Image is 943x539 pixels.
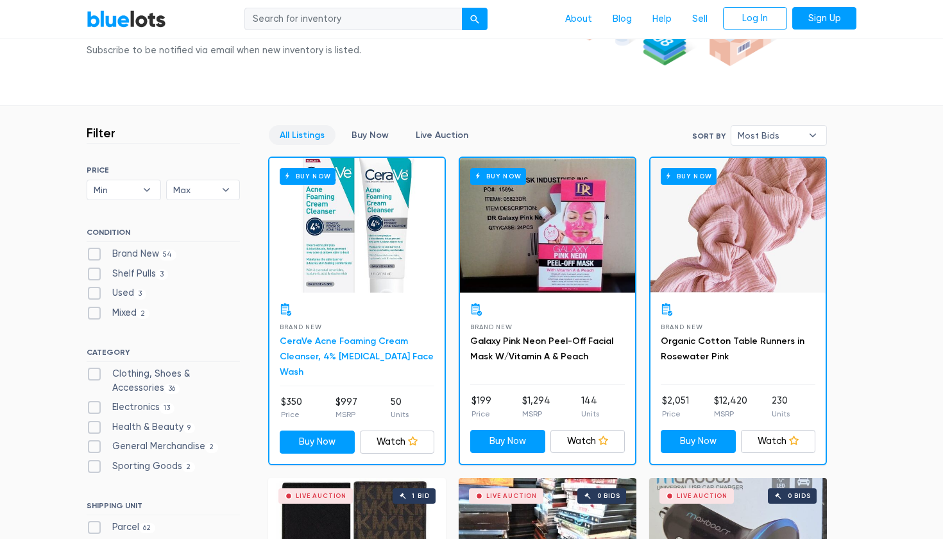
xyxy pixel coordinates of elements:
div: Live Auction [296,493,346,499]
input: Search for inventory [244,8,463,31]
a: BlueLots [87,10,166,28]
a: Buy Now [341,125,400,145]
span: Brand New [661,323,702,330]
label: Shelf Pulls [87,267,168,281]
span: 2 [182,462,195,472]
a: Sell [682,7,718,31]
a: Blog [602,7,642,31]
h6: Buy Now [280,168,336,184]
span: 54 [159,250,176,260]
a: Buy Now [470,430,545,453]
li: $2,051 [662,394,689,420]
b: ▾ [799,126,826,145]
h6: CONDITION [87,228,240,242]
a: Watch [550,430,625,453]
a: Buy Now [650,158,826,293]
span: 36 [164,384,180,394]
a: Buy Now [460,158,635,293]
a: Watch [741,430,816,453]
span: 2 [205,443,218,453]
label: Used [87,286,146,300]
p: MSRP [336,409,357,420]
div: 0 bids [597,493,620,499]
a: All Listings [269,125,336,145]
a: Watch [360,431,435,454]
li: $12,420 [714,394,747,420]
label: Brand New [87,247,176,261]
li: $199 [471,394,491,420]
span: 2 [137,309,149,319]
p: Units [581,408,599,420]
p: MSRP [714,408,747,420]
span: 3 [134,289,146,300]
a: Organic Cotton Table Runners in Rosewater Pink [661,336,804,362]
h6: SHIPPING UNIT [87,501,240,515]
a: Live Auction [405,125,479,145]
label: Sporting Goods [87,459,195,474]
a: Buy Now [280,431,355,454]
label: General Merchandise [87,440,218,454]
span: Most Bids [738,126,802,145]
span: 13 [160,403,174,413]
span: 3 [156,269,168,280]
a: CeraVe Acne Foaming Cream Cleanser, 4% [MEDICAL_DATA] Face Wash [280,336,434,377]
label: Clothing, Shoes & Accessories [87,367,240,395]
span: 9 [183,423,195,433]
label: Health & Beauty [87,420,195,434]
p: Price [662,408,689,420]
b: ▾ [133,180,160,200]
li: 230 [772,394,790,420]
p: Price [281,409,302,420]
li: 50 [391,395,409,421]
label: Sort By [692,130,726,142]
label: Mixed [87,306,149,320]
span: 62 [139,523,155,533]
p: MSRP [522,408,550,420]
label: Electronics [87,400,174,415]
span: Min [94,180,136,200]
a: Galaxy Pink Neon Peel-Off Facial Mask W/Vitamin A & Peach [470,336,613,362]
li: $997 [336,395,357,421]
div: 0 bids [788,493,811,499]
h6: PRICE [87,166,240,175]
a: Help [642,7,682,31]
div: Live Auction [677,493,727,499]
li: $350 [281,395,302,421]
a: Log In [723,7,787,30]
p: Units [391,409,409,420]
span: Brand New [470,323,512,330]
h6: CATEGORY [87,348,240,362]
a: Buy Now [661,430,736,453]
span: Brand New [280,323,321,330]
div: 1 bid [412,493,429,499]
div: Live Auction [486,493,537,499]
a: About [555,7,602,31]
p: Units [772,408,790,420]
li: $1,294 [522,394,550,420]
label: Parcel [87,520,155,535]
h3: Filter [87,125,115,141]
h6: Buy Now [470,168,526,184]
h6: Buy Now [661,168,717,184]
li: 144 [581,394,599,420]
a: Buy Now [269,158,445,293]
p: Price [471,408,491,420]
div: Subscribe to be notified via email when new inventory is listed. [87,44,365,58]
a: Sign Up [792,7,856,30]
b: ▾ [212,180,239,200]
span: Max [173,180,216,200]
